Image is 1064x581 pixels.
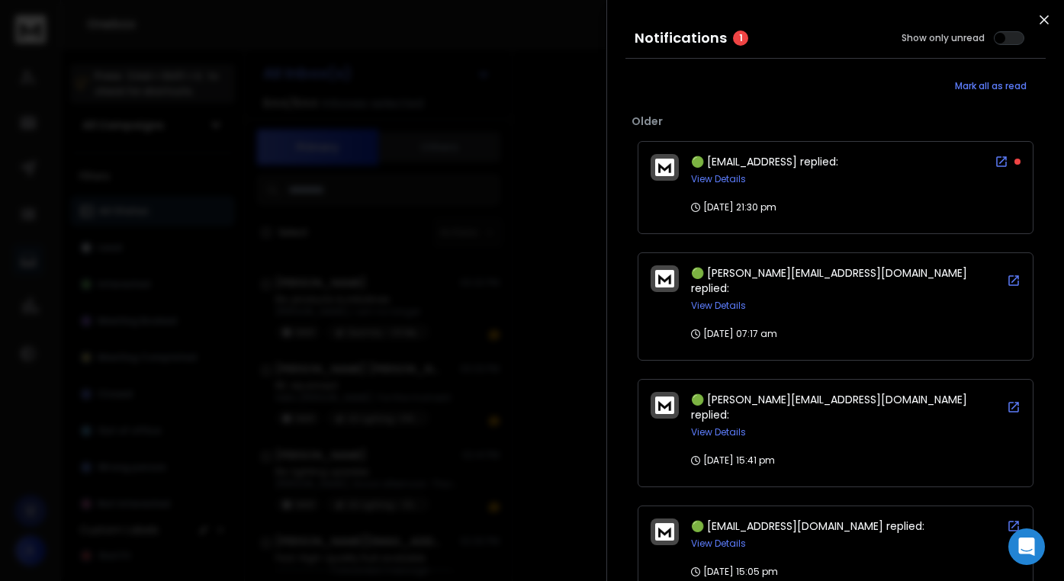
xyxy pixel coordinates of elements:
span: 🟢 [PERSON_NAME][EMAIL_ADDRESS][DOMAIN_NAME] replied: [691,265,967,296]
button: Mark all as read [936,71,1046,101]
button: View Details [691,300,746,312]
p: [DATE] 21:30 pm [691,201,776,213]
img: logo [655,270,674,287]
p: [DATE] 15:41 pm [691,454,775,467]
img: logo [655,159,674,176]
p: Older [632,114,1040,129]
span: 🟢 [EMAIL_ADDRESS][DOMAIN_NAME] replied: [691,518,924,534]
p: [DATE] 07:17 am [691,328,777,340]
div: Open Intercom Messenger [1008,528,1045,565]
span: Mark all as read [955,80,1027,92]
button: View Details [691,426,746,438]
button: View Details [691,173,746,185]
button: View Details [691,538,746,550]
span: 🟢 [PERSON_NAME][EMAIL_ADDRESS][DOMAIN_NAME] replied: [691,392,967,422]
p: [DATE] 15:05 pm [691,566,778,578]
label: Show only unread [902,32,985,44]
h3: Notifications [635,27,727,49]
span: 1 [733,30,748,46]
img: logo [655,396,674,414]
span: 🟢 [EMAIL_ADDRESS] replied: [691,154,838,169]
img: logo [655,523,674,541]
